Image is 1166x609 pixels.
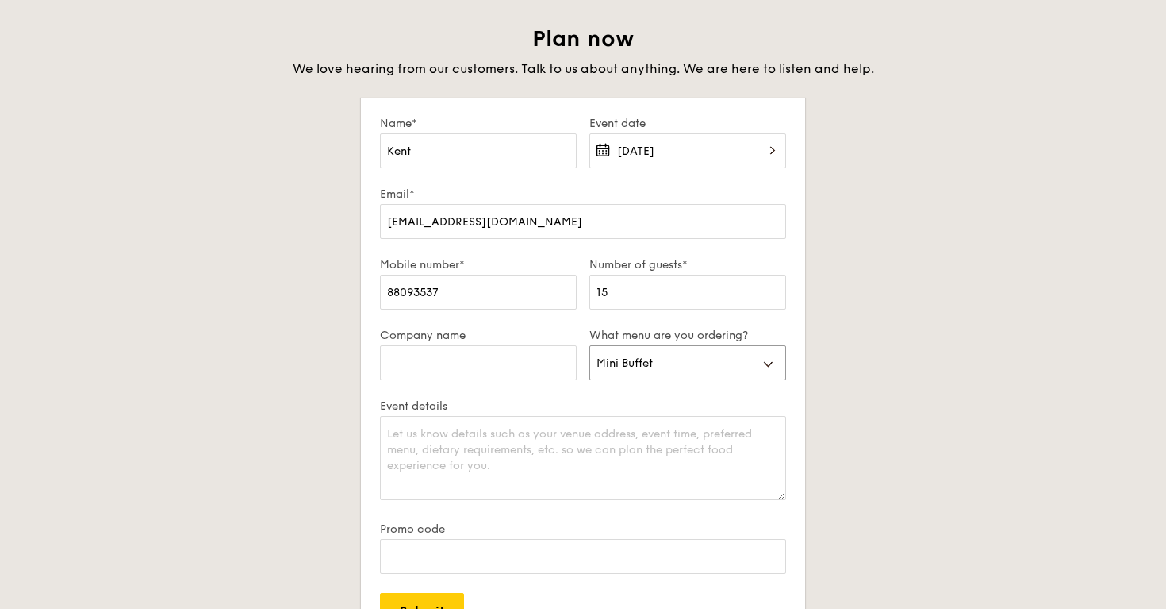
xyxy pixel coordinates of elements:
[589,329,786,342] label: What menu are you ordering?
[532,25,635,52] span: Plan now
[380,258,577,272] label: Mobile number*
[293,61,874,76] span: We love hearing from our customers. Talk to us about anything. We are here to listen and help.
[380,187,786,201] label: Email*
[380,522,786,536] label: Promo code
[380,416,786,500] textarea: Let us know details such as your venue address, event time, preferred menu, dietary requirements,...
[589,258,786,272] label: Number of guests*
[380,117,577,130] label: Name*
[380,329,577,342] label: Company name
[380,399,786,413] label: Event details
[589,117,786,130] label: Event date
